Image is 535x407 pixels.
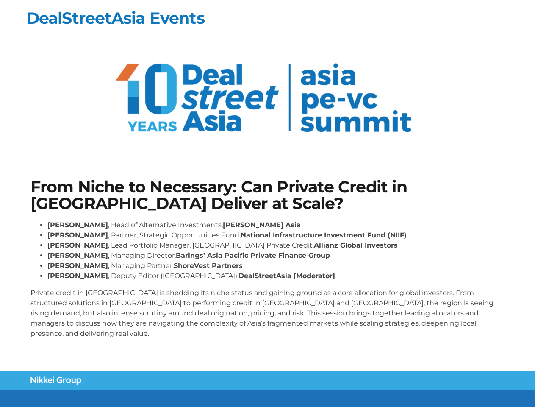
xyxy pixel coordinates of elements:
[47,220,505,230] li: , Head of Alternative Investments,
[26,8,205,28] a: DealStreetAsia Events
[314,241,398,249] strong: Allianz Global Investors
[241,231,407,239] strong: National Infrastructure Investment Fund (NIIF)
[47,240,505,251] li: , Lead Portfolio Manager, [GEOGRAPHIC_DATA] Private Credit,
[47,262,108,270] strong: [PERSON_NAME]
[47,231,108,239] strong: [PERSON_NAME]
[47,251,108,259] strong: [PERSON_NAME]
[47,230,505,240] li: , Partner, Strategic Opportunities Fund,
[47,272,108,280] strong: [PERSON_NAME]
[47,241,108,249] strong: [PERSON_NAME]
[47,221,108,229] strong: [PERSON_NAME]
[47,261,505,271] li: , Managing Partner,
[47,271,505,281] li: , Deputy Editor ([GEOGRAPHIC_DATA]),
[30,288,505,339] p: Private credit in [GEOGRAPHIC_DATA] is shedding its niche status and gaining ground as a core all...
[30,376,81,385] img: Nikkei Group
[174,262,243,270] strong: ShoreVest Partners
[176,251,330,259] strong: Barings’ Asia Pacific Private Finance Group
[47,251,505,261] li: , Managing Director,
[238,272,335,280] strong: DealStreetAsia [Moderator]
[30,179,505,212] h1: From Niche to Necessary: Can Private Credit in [GEOGRAPHIC_DATA] Deliver at Scale?
[223,221,301,229] strong: [PERSON_NAME] Asia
